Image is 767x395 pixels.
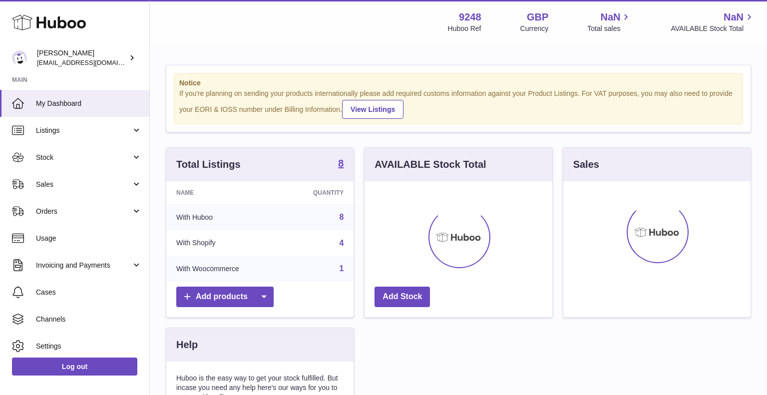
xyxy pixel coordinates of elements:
[527,10,548,24] strong: GBP
[36,315,142,324] span: Channels
[573,158,599,171] h3: Sales
[36,180,131,189] span: Sales
[12,358,137,376] a: Log out
[166,230,283,256] td: With Shopify
[587,24,632,33] span: Total sales
[176,338,198,352] h3: Help
[342,100,403,119] a: View Listings
[36,207,131,216] span: Orders
[671,24,755,33] span: AVAILABLE Stock Total
[36,261,131,270] span: Invoicing and Payments
[600,10,620,24] span: NaN
[37,58,147,66] span: [EMAIL_ADDRESS][DOMAIN_NAME]
[448,24,481,33] div: Huboo Ref
[36,99,142,108] span: My Dashboard
[671,10,755,33] a: NaN AVAILABLE Stock Total
[37,48,127,67] div: [PERSON_NAME]
[12,50,27,65] img: hello@fjor.life
[520,24,549,33] div: Currency
[459,10,481,24] strong: 9248
[283,181,354,204] th: Quantity
[587,10,632,33] a: NaN Total sales
[176,158,241,171] h3: Total Listings
[36,153,131,162] span: Stock
[724,10,744,24] span: NaN
[339,264,344,273] a: 1
[179,89,738,119] div: If you're planning on sending your products internationally please add required customs informati...
[166,181,283,204] th: Name
[375,158,486,171] h3: AVAILABLE Stock Total
[339,239,344,247] a: 4
[166,204,283,230] td: With Huboo
[36,126,131,135] span: Listings
[339,213,344,221] a: 8
[338,158,344,168] strong: 8
[36,234,142,243] span: Usage
[36,288,142,297] span: Cases
[338,158,344,170] a: 8
[375,287,430,307] a: Add Stock
[36,342,142,351] span: Settings
[176,287,274,307] a: Add products
[166,256,283,282] td: With Woocommerce
[179,78,738,88] strong: Notice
